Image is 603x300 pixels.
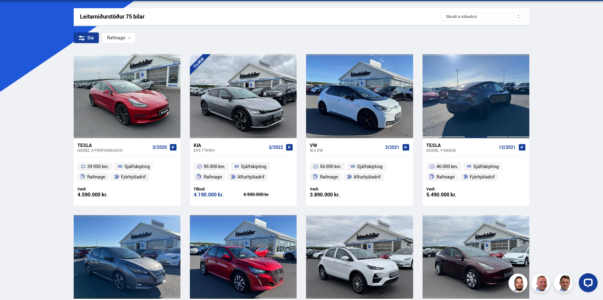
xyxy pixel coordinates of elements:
[354,173,381,181] span: Afturhjóladrif
[426,192,476,197] div: 5.490.000 kr.
[473,163,499,170] span: Sjálfskipting
[532,275,551,293] img: siFngHWaQ9KaOqBr.png
[555,275,574,293] img: FbJEzSuNWCJXmdc-.webp
[310,142,382,148] div: VW
[426,142,496,148] div: Tesla
[470,173,495,181] span: Fjórhjóladrif
[574,271,600,297] iframe: LiveChat chat widget
[310,187,360,191] div: Verð:
[204,163,225,170] span: 95 000 km.
[77,148,150,152] div: Model 3 PERFORMANCE
[87,163,109,170] span: 39 000 km.
[310,148,382,152] div: ID.3 KW
[426,187,476,191] div: Verð:
[310,192,360,197] div: 3.890.000 kr.
[194,148,266,152] div: EV6 77KWH
[121,173,146,181] span: Fjórhjóladrif
[436,173,455,181] span: Rafmagn
[107,35,125,40] span: Rafmagn
[194,192,243,197] div: 4.190.000 kr.
[320,163,342,170] span: 56 000 km.
[385,145,400,150] span: 3/2021
[423,138,529,206] a: Tesla Model Y RANGE 12/2021 46 000 km. Sjálfskipting Rafmagn Fjórhjóladrif Verð: 5.490.000 kr.
[426,148,496,152] div: Model Y RANGE
[237,173,265,181] span: Afturhjóladrif
[77,192,127,197] div: 4.590.000 kr.
[499,145,516,150] span: 12/2021
[124,163,150,170] span: Sjálfskipting
[194,187,243,191] div: Tilboð:
[77,187,127,191] div: Verð:
[77,142,150,148] div: Tesla
[436,163,458,170] span: 46 000 km.
[190,138,297,206] a: Kia EV6 77KWH 3/2022 95 000 km. Sjálfskipting Rafmagn Afturhjóladrif Tilboð: 4.190.000 kr. 4.990....
[243,192,293,197] div: 4.990.000 kr.
[87,173,105,181] span: Rafmagn
[357,163,383,170] span: Sjálfskipting
[241,163,266,170] span: Sjálfskipting
[204,173,222,181] span: Rafmagn
[441,12,523,21] div: Skráð á söluskrá
[269,145,283,150] span: 3/2022
[509,275,528,293] img: nhp88E3Fdnt1Opn2.png
[80,13,441,20] div: Leitarniðurstöður 75 bílar
[306,138,413,206] a: VW ID.3 KW 3/2021 56 000 km. Sjálfskipting Rafmagn Afturhjóladrif Verð: 3.890.000 kr.
[74,138,180,206] a: Tesla Model 3 PERFORMANCE 3/2020 39 000 km. Sjálfskipting Rafmagn Fjórhjóladrif Verð: 4.590.000 kr.
[194,142,266,148] div: Kia
[74,32,99,43] div: Sía
[152,145,167,150] span: 3/2020
[320,173,338,181] span: Rafmagn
